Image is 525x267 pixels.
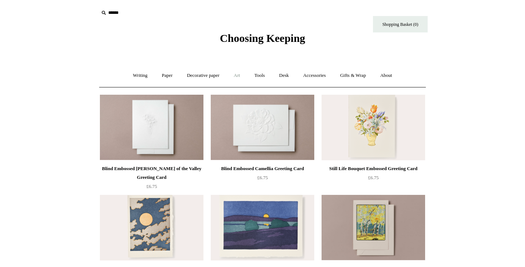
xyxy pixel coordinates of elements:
[146,184,157,189] span: £6.75
[211,95,314,160] a: Blind Embossed Camellia Greeting Card Blind Embossed Camellia Greeting Card
[334,66,373,85] a: Gifts & Wrap
[100,195,203,260] a: Letterpress Cloudy Moon Greeting Card Letterpress Cloudy Moon Greeting Card
[155,66,179,85] a: Paper
[374,66,399,85] a: About
[227,66,246,85] a: Art
[100,164,203,194] a: Blind Embossed [PERSON_NAME] of the Valley Greeting Card £6.75
[322,95,425,160] a: Still Life Bouquet Embossed Greeting Card Still Life Bouquet Embossed Greeting Card
[373,16,428,32] a: Shopping Basket (0)
[100,95,203,160] a: Blind Embossed Lily of the Valley Greeting Card Blind Embossed Lily of the Valley Greeting Card
[322,164,425,194] a: Still Life Bouquet Embossed Greeting Card £6.75
[211,95,314,160] img: Blind Embossed Camellia Greeting Card
[297,66,332,85] a: Accessories
[100,195,203,260] img: Letterpress Cloudy Moon Greeting Card
[102,164,202,182] div: Blind Embossed [PERSON_NAME] of the Valley Greeting Card
[322,195,425,260] a: Letterpress Silver Birch Greeting Card Letterpress Silver Birch Greeting Card
[368,175,378,180] span: £6.75
[220,32,305,44] span: Choosing Keeping
[248,66,272,85] a: Tools
[220,38,305,43] a: Choosing Keeping
[322,95,425,160] img: Still Life Bouquet Embossed Greeting Card
[257,175,268,180] span: £6.75
[100,95,203,160] img: Blind Embossed Lily of the Valley Greeting Card
[211,195,314,260] img: Letterpress Full Moon Greeting Card
[211,164,314,194] a: Blind Embossed Camellia Greeting Card £6.75
[127,66,154,85] a: Writing
[322,195,425,260] img: Letterpress Silver Birch Greeting Card
[323,164,423,173] div: Still Life Bouquet Embossed Greeting Card
[213,164,312,173] div: Blind Embossed Camellia Greeting Card
[273,66,296,85] a: Desk
[211,195,314,260] a: Letterpress Full Moon Greeting Card Letterpress Full Moon Greeting Card
[180,66,226,85] a: Decorative paper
